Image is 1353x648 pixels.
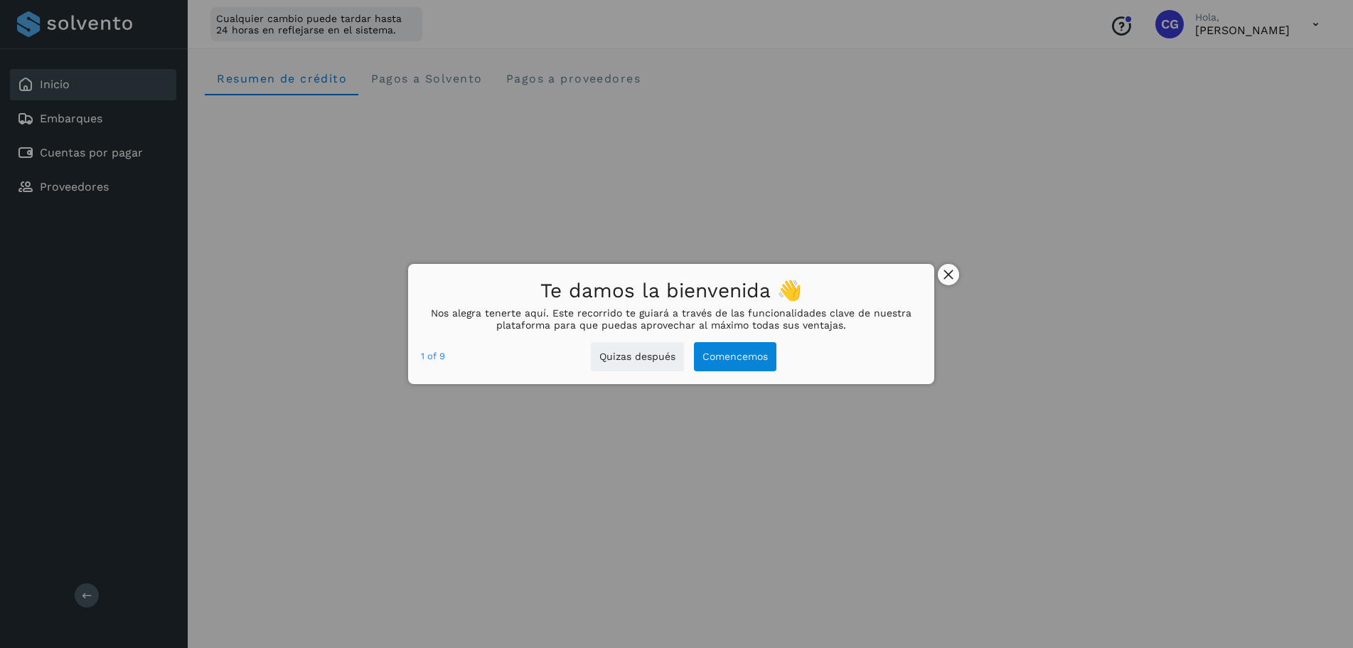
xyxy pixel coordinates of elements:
[591,342,684,371] button: Quizas después
[421,307,921,331] p: Nos alegra tenerte aquí. Este recorrido te guiará a través de las funcionalidades clave de nuestr...
[421,349,445,364] div: step 1 of 9
[408,264,934,384] div: Te damos la bienvenida 👋Nos alegra tenerte aquí. Este recorrido te guiará a través de las funcion...
[421,349,445,364] div: 1 of 9
[938,264,959,285] button: close,
[694,342,776,371] button: Comencemos
[421,275,921,307] h1: Te damos la bienvenida 👋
